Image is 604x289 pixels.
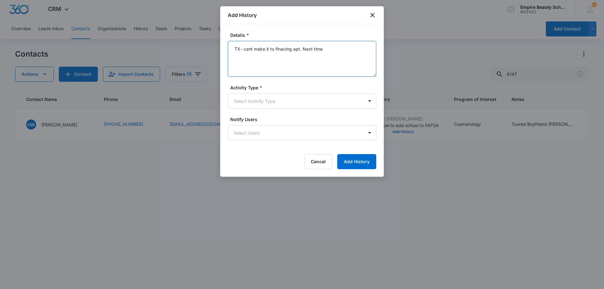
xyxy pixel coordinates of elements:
button: Cancel [304,154,332,169]
button: close [369,11,376,19]
label: Activity Type [230,84,379,91]
label: Notify Users [230,116,379,123]
label: Details [230,32,379,38]
textarea: TX- cant make it to finacing apt. Next time [228,41,376,77]
button: Add History [337,154,376,169]
h1: Add History [228,11,257,19]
